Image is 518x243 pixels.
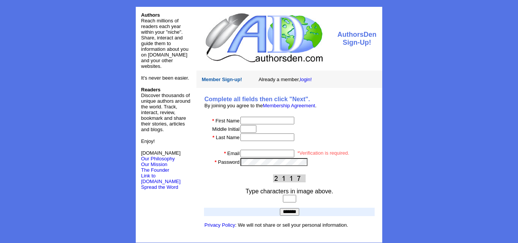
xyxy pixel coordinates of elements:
[218,159,240,165] font: Password
[141,150,181,161] font: [DOMAIN_NAME]
[141,12,160,18] font: Authors
[204,222,235,228] a: Privacy Policy
[212,126,240,132] font: Middle Initial
[141,156,175,161] a: Our Philosophy
[297,150,349,156] font: *Verification is required.
[141,75,189,81] font: It's never been easier.
[215,118,240,124] font: First Name
[216,135,240,140] font: Last Name
[204,12,324,63] img: logo.jpg
[204,222,348,228] font: : We will not share or sell your personal information.
[141,161,167,167] a: Our Mission
[273,174,306,182] img: This Is CAPTCHA Image
[259,77,312,82] font: Already a member,
[337,31,377,46] font: AuthorsDen Sign-Up!
[141,138,155,144] font: Enjoy!
[141,173,181,184] a: Link to [DOMAIN_NAME]
[141,183,178,190] a: Spread the Word
[202,77,242,82] font: Member Sign-up!
[263,103,315,108] a: Membership Agreement
[141,87,190,132] font: Discover thousands of unique authors around the world. Track, interact, review, bookmark and shar...
[204,103,317,108] font: By joining you agree to the .
[141,18,188,69] font: Reach millions of readers each year within your "niche". Share, interact and guide them to inform...
[141,184,178,190] font: Spread the Word
[245,188,333,194] font: Type characters in image above.
[227,151,240,156] font: Email
[141,167,169,173] a: The Founder
[141,87,160,92] b: Readers
[204,96,310,102] b: Complete all fields then click "Next".
[300,77,312,82] a: login!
